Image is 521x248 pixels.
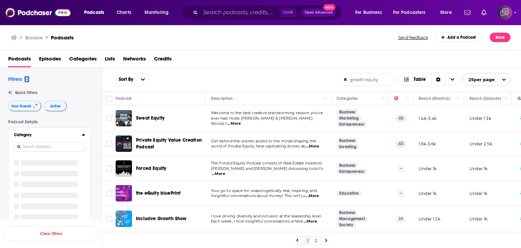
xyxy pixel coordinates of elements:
h2: Filters [8,76,29,82]
a: Categories [69,53,97,67]
button: Column Actions [454,95,462,103]
button: open menu [136,73,150,86]
span: I love driving diversity and inclusion at the leadership level. [211,214,322,218]
a: Private Equity Value Creation Podcast [136,137,203,150]
span: ...More [304,219,317,224]
button: open menu [113,77,136,82]
span: Get behind-the-scenes access to the minds shaping the [211,139,316,143]
div: Search podcasts, credits, & more... [188,5,348,20]
span: Toggle select row [106,141,112,147]
div: Categories [336,94,358,103]
p: Under 1k [419,191,437,196]
p: 1.4k-3.4k [419,116,437,121]
a: Show notifications dropdown [479,7,489,18]
a: Entrepreneur [336,122,367,127]
p: -- [397,190,405,197]
span: Quick Filters [15,90,37,95]
span: Open Advanced [305,11,333,14]
a: Podcasts [51,34,74,41]
span: New [323,4,335,11]
p: Under 1.3k [469,116,491,121]
p: -- [397,165,405,172]
div: Podcast [116,94,132,103]
button: Category [14,130,82,139]
span: Private Equity Value Creation Podcast [136,137,202,150]
div: Sort Direction [431,73,445,86]
a: Sweat Equity [116,110,132,126]
div: Reach (Episode) [469,94,501,103]
a: Inclusive Growth Show [116,211,132,227]
img: User Profile [497,5,512,20]
h3: Browse [25,34,43,41]
button: open menu [140,7,177,18]
span: ...More [212,171,225,177]
span: 2 [24,76,29,82]
button: Save [490,33,510,42]
span: world of Private Equity, hear captivating stories ab [211,144,305,148]
a: Episodes [39,53,61,67]
span: Forced Equity [136,165,166,171]
a: Lists [105,53,115,67]
a: Business [336,109,358,115]
a: Podcasts [8,53,31,67]
div: Description [211,94,233,103]
button: Column Actions [321,95,329,103]
button: Column Actions [502,95,510,103]
input: Search podcasts, credits, & more... [200,7,280,18]
span: Active [50,104,61,108]
span: Sweat Equity [136,115,165,121]
a: 2 [312,236,319,245]
span: Toggle select row [106,216,112,222]
span: Welcome to the best creative brainstorming session you've [211,110,323,115]
p: Under 1k [469,166,487,172]
a: Business [336,210,358,215]
a: Show notifications dropdown [462,7,473,18]
button: open menu [79,7,113,18]
span: Charts [117,8,131,17]
button: open menu [350,7,390,18]
p: 1.6k-3.6k [419,141,436,147]
a: 1 [304,236,311,245]
button: Send feedback [396,35,430,40]
a: Add a Podcast [436,33,482,42]
a: the eQuity bluePrint [136,190,180,197]
p: Podcast Details [8,120,91,124]
span: For Podcasters [393,8,426,17]
span: 25 per page [463,74,495,85]
button: Choose View [398,73,460,86]
p: Under 1k [419,166,437,172]
span: Has Guests [12,104,31,108]
p: 28 [396,215,406,222]
span: Sort By [113,77,136,82]
a: Credits [154,53,172,67]
a: Management [336,216,368,222]
a: Inclusive Growth Show [136,215,187,222]
span: ever had. Hosts [PERSON_NAME] & [PERSON_NAME] discuss t [211,116,313,126]
span: Toggle select row [106,115,112,121]
p: Under 1.2k [419,216,440,222]
p: 43 [396,140,406,147]
span: The Forced Equity Podcast consists of Real Estate Investors [211,161,322,165]
div: Reach (Monthly) [419,94,450,103]
img: Private Equity Value Creation Podcast [116,136,132,152]
a: Networks [123,53,146,67]
img: the eQuity bluePrint [116,185,132,201]
a: Business [336,138,358,143]
button: Open AdvancedNew [302,8,336,17]
span: Monitoring [144,8,169,17]
a: Business [336,163,358,168]
span: Toggle select row [106,165,112,172]
span: Table [413,77,426,82]
img: Forced Equity [116,160,132,177]
input: Search Category... [14,142,85,152]
img: Podchaser - Follow, Share and Rate Podcasts [5,6,71,19]
a: Forced Equity [136,165,166,172]
h2: Choose List sort [113,73,150,86]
